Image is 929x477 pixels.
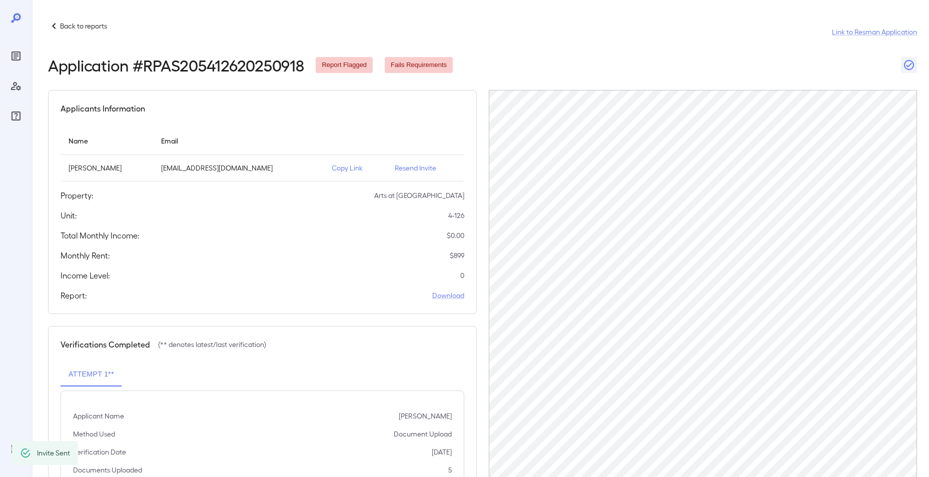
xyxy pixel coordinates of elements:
p: [PERSON_NAME] [69,163,145,173]
p: Documents Uploaded [73,465,142,475]
p: [DATE] [432,447,452,457]
p: Resend Invite [395,163,456,173]
div: Reports [8,48,24,64]
p: 0 [460,270,464,280]
p: (** denotes latest/last verification) [158,339,266,349]
h5: Report: [61,289,87,301]
h5: Total Monthly Income: [61,229,140,241]
th: Email [153,126,324,155]
p: Back to reports [60,21,107,31]
h5: Property: [61,189,94,201]
p: 4-126 [448,210,464,220]
p: 5 [448,465,452,475]
div: Invite Sent [37,444,70,462]
p: Copy Link [332,163,379,173]
h5: Income Level: [61,269,110,281]
p: Arts at [GEOGRAPHIC_DATA] [374,190,464,200]
div: Log Out [8,441,24,457]
p: Method Used [73,429,115,439]
h5: Monthly Rent: [61,249,110,261]
a: Download [432,290,464,300]
h5: Applicants Information [61,102,145,114]
button: Attempt 1** [61,362,122,386]
div: FAQ [8,108,24,124]
h5: Verifications Completed [61,338,150,350]
p: Verification Date [73,447,126,457]
button: Close Report [901,57,917,73]
th: Name [61,126,153,155]
span: Report Flagged [316,60,373,70]
div: Manage Users [8,78,24,94]
p: $ 899 [450,250,464,260]
h2: Application # RPAS205412620250918 [48,56,304,74]
h5: Unit: [61,209,77,221]
p: [PERSON_NAME] [399,411,452,421]
p: Applicant Name [73,411,124,421]
p: Document Upload [394,429,452,439]
a: Link to Resman Application [832,27,917,37]
p: [EMAIL_ADDRESS][DOMAIN_NAME] [161,163,316,173]
table: simple table [61,126,464,181]
span: Fails Requirements [385,60,453,70]
p: $ 0.00 [447,230,464,240]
